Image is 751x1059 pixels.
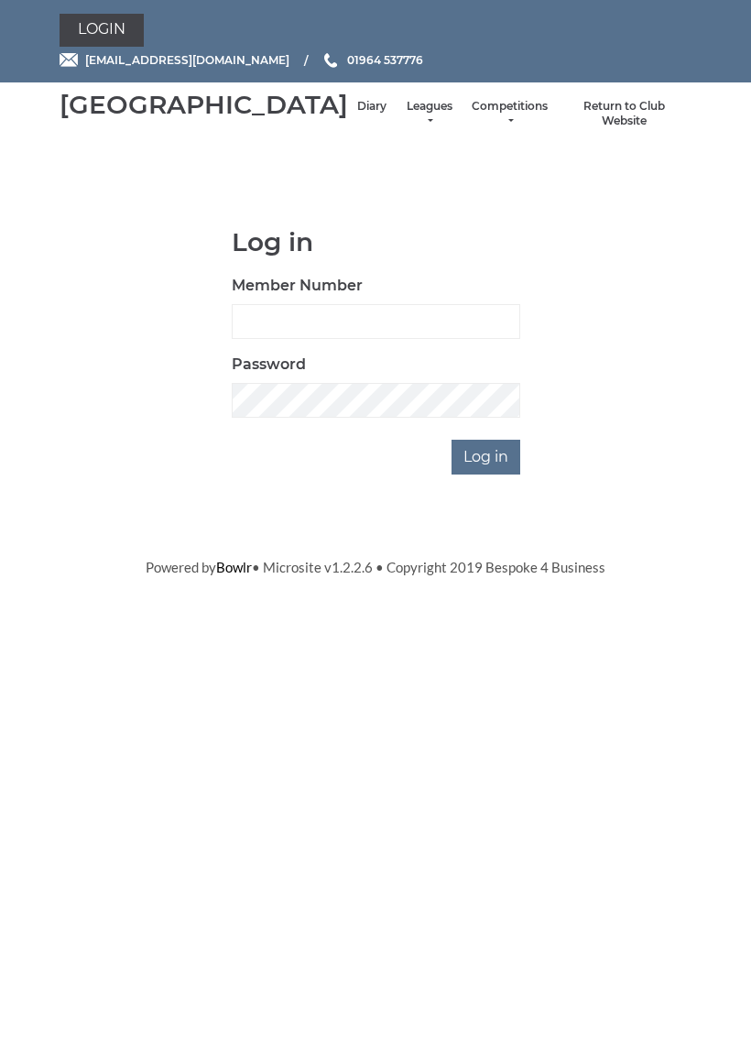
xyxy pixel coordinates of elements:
span: Powered by • Microsite v1.2.2.6 • Copyright 2019 Bespoke 4 Business [146,559,605,575]
div: [GEOGRAPHIC_DATA] [60,91,348,119]
span: [EMAIL_ADDRESS][DOMAIN_NAME] [85,53,289,67]
a: Leagues [405,99,453,129]
a: Diary [357,99,386,115]
a: Competitions [472,99,548,129]
a: Return to Club Website [566,99,682,129]
a: Email [EMAIL_ADDRESS][DOMAIN_NAME] [60,51,289,69]
h1: Log in [232,228,520,257]
span: 01964 537776 [347,53,423,67]
a: Phone us 01964 537776 [321,51,423,69]
img: Phone us [324,53,337,68]
label: Password [232,354,306,376]
a: Bowlr [216,559,252,575]
input: Log in [452,440,520,475]
a: Login [60,14,144,47]
img: Email [60,53,78,67]
label: Member Number [232,275,363,297]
